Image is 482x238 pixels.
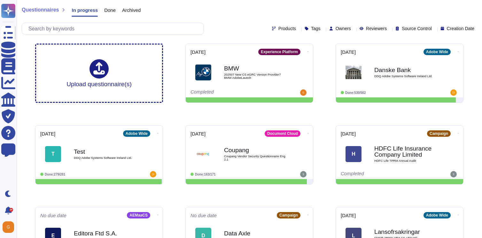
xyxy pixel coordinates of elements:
div: Adobe Wide [123,130,150,137]
b: Coupang [224,147,288,153]
span: In progress [72,8,98,12]
span: [DATE] [190,131,206,136]
span: 202507 New CS eGRC Version Provider7 BMW AdobeLaunch [224,73,288,79]
div: Upload questionnaire(s) [66,59,132,87]
span: [DATE] [40,131,55,136]
span: DDQ Adobe Systems Software Ireland Ltd. [374,75,438,78]
span: Source Control [402,26,431,31]
div: Document Cloud [265,130,300,137]
img: user [300,171,307,177]
span: [DATE] [190,50,206,54]
div: AEMaaCS [127,212,150,218]
img: user [450,171,457,177]
img: Logo [195,146,211,162]
b: Danske Bank [374,67,438,73]
span: No due date [40,213,66,218]
div: Adobe Wide [424,212,451,218]
span: [DATE] [341,213,356,218]
input: Search by keywords [25,23,204,34]
b: BMW [224,65,288,71]
button: user [1,220,19,234]
b: Editora Ftd S.A. [74,230,138,236]
span: [DATE] [341,50,356,54]
b: Data Axle [224,230,288,236]
div: Campaign [277,212,300,218]
div: Campaign [427,130,451,137]
b: HDFC Life Insurance Company Limited [374,145,438,158]
span: No due date [190,213,217,218]
b: Lansofrsakringar [374,229,438,235]
div: Completed [341,171,419,177]
span: Owners [336,26,351,31]
span: Done: 530/562 [345,91,366,94]
span: Done: 279/281 [45,173,66,176]
span: Reviewers [366,26,387,31]
div: H [346,146,361,162]
span: Archived [122,8,141,12]
span: HDFC Life TPRM Annual Audit [374,159,438,162]
span: Questionnaires [22,7,59,12]
div: Experience Platform [258,49,300,55]
span: Done [104,8,116,12]
span: Coupang Vendor Security Questionnaire Eng 2.1 [224,155,288,161]
span: Tags [311,26,321,31]
img: Logo [195,64,211,80]
img: user [450,89,457,96]
span: DDQ Adobe Systems Software Ireland Ltd. [74,156,138,160]
span: Products [278,26,296,31]
img: user [150,171,156,177]
div: 9+ [9,208,13,212]
b: Test [74,149,138,155]
div: Adobe Wide [424,49,451,55]
div: Completed [190,89,269,96]
span: Done: 163/171 [195,173,216,176]
img: user [300,89,307,96]
img: user [3,221,14,233]
img: Logo [346,64,361,80]
div: T [45,146,61,162]
span: Creation Date [447,26,474,31]
span: [DATE] [341,131,356,136]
